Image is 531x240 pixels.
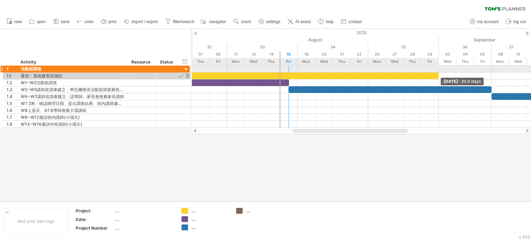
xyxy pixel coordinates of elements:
div: Friday, 15 August 2025 [280,58,298,65]
div: W8上簽呈、G7.8導師推薦大場講師 [21,107,124,114]
div: .... [115,225,173,231]
span: my account [477,19,499,24]
a: import / export [122,17,160,26]
span: open [37,19,46,24]
a: AI assist [286,17,313,26]
a: print [99,17,119,26]
div: Wednesday, 3 September 2025 [439,58,456,65]
span: - 20.0 days [458,79,481,84]
div: 34 [298,44,368,51]
div: Thursday, 7 August 2025 [192,51,209,58]
div: Monday, 8 September 2025 [492,58,509,65]
a: settings [257,17,282,26]
div: Monday, 8 September 2025 [492,51,509,58]
a: filter/search [164,17,196,26]
div: .... [192,208,229,214]
div: 1.4 [7,93,17,100]
div: Wednesday, 27 August 2025 [386,51,403,58]
div: Resource [131,59,152,66]
div: [DATE] [441,78,484,85]
div: Friday, 22 August 2025 [351,51,368,58]
div: 1 [7,66,17,72]
div: Wednesday, 3 September 2025 [439,51,456,58]
a: contact [339,17,364,26]
div: W8~W12邀請校內講師(小場次) [21,114,124,121]
div: .... [192,224,229,230]
div: Monday, 25 August 2025 [368,58,386,65]
div: 1.7 [7,114,17,121]
div: 32 [157,44,227,51]
span: contact [348,19,362,24]
div: Activity [20,59,124,66]
div: Friday, 22 August 2025 [351,58,368,65]
div: 1.2 [7,79,17,86]
div: Friday, 5 September 2025 [474,51,492,58]
div: Wednesday, 10 September 2025 [509,51,527,58]
div: Status [160,59,175,66]
div: .... [115,217,173,222]
span: new [14,19,22,24]
div: Thursday, 4 September 2025 [456,51,474,58]
div: Friday, 29 August 2025 [421,51,439,58]
span: log out [513,19,526,24]
span: help [326,19,334,24]
span: print [109,19,117,24]
div: 36 [439,44,492,51]
span: import / export [131,19,158,24]
div: remove [184,73,191,79]
div: Wednesday, 13 August 2025 [245,51,262,58]
div: .... [115,208,173,214]
div: 35 [368,44,439,51]
div: 1.1 [7,73,17,79]
div: Wednesday, 10 September 2025 [509,58,527,65]
a: new [5,17,24,26]
div: August 2025 [139,36,439,44]
a: open [27,17,48,26]
div: Friday, 8 August 2025 [209,51,227,58]
div: Thursday, 28 August 2025 [403,58,421,65]
a: undo [75,17,96,26]
a: help [316,17,336,26]
div: 1.6 [7,107,17,114]
div: Friday, 15 August 2025 [280,51,298,58]
div: Monday, 11 August 2025 [227,58,245,65]
a: log out [504,17,528,26]
div: v 422 [519,234,530,240]
div: 33 [227,44,298,51]
a: zoom [232,17,253,26]
span: undo [84,19,94,24]
span: settings [266,19,280,24]
div: Thursday, 14 August 2025 [262,58,280,65]
span: save [61,19,69,24]
div: Monday, 11 August 2025 [227,51,245,58]
div: Wednesday, 20 August 2025 [315,51,333,58]
div: Friday, 29 August 2025 [421,58,439,65]
div: 暑假：系統建置與測試 [21,73,124,79]
span: AI assist [295,19,311,24]
div: 活動前調查 [21,66,124,72]
div: .... [192,216,229,222]
div: 1.5 [7,100,17,107]
div: .... [246,208,284,214]
div: Thursday, 21 August 2025 [333,58,351,65]
div: Thursday, 4 September 2025 [456,58,474,65]
a: my account [468,17,501,26]
div: W6~W7講師資源庫建立：請導師、家長會推薦家長講師 [21,93,124,100]
a: save [52,17,72,26]
div: 1.3 [7,86,17,93]
div: Friday, 8 August 2025 [209,58,227,65]
div: Monday, 18 August 2025 [298,51,315,58]
span: zoom [241,19,251,24]
div: Thursday, 28 August 2025 [403,51,421,58]
div: Thursday, 7 August 2025 [192,58,209,65]
div: Monday, 18 August 2025 [298,58,315,65]
div: W1~W2活動前調查 [21,79,124,86]
div: 1.8 [7,121,17,127]
div: W13~W18邀請外校講師(小場次) [21,121,124,127]
div: Monday, 25 August 2025 [368,51,386,58]
div: Wednesday, 27 August 2025 [386,58,403,65]
div: Wednesday, 20 August 2025 [315,58,333,65]
div: W7 2籌：確認辦理日期、提出調查結果、校內講師邀約名單 [21,100,124,107]
div: Date: [76,217,114,222]
div: Add your own logo [3,208,68,234]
